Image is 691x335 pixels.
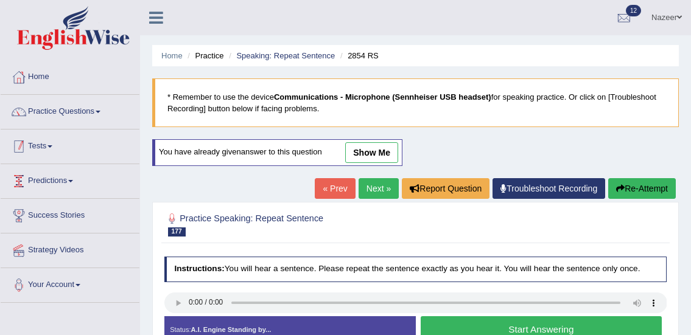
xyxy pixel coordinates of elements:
a: Troubleshoot Recording [493,178,605,199]
a: Home [1,60,139,91]
button: Re-Attempt [608,178,676,199]
blockquote: * Remember to use the device for speaking practice. Or click on [Troubleshoot Recording] button b... [152,78,679,127]
li: Practice [184,50,223,61]
b: Instructions: [174,264,224,273]
a: show me [345,142,398,163]
a: Tests [1,130,139,160]
b: Communications - Microphone (Sennheiser USB headset) [274,92,491,102]
span: 12 [626,5,641,16]
span: 177 [168,227,186,237]
a: Home [161,51,183,60]
a: Next » [359,178,399,199]
div: You have already given answer to this question [152,139,402,166]
strong: A.I. Engine Standing by... [191,326,272,333]
h2: Practice Speaking: Repeat Sentence [164,211,476,237]
a: Predictions [1,164,139,195]
a: Success Stories [1,199,139,229]
h4: You will hear a sentence. Please repeat the sentence exactly as you hear it. You will hear the se... [164,257,667,282]
a: « Prev [315,178,355,199]
li: 2854 RS [337,50,379,61]
a: Your Account [1,268,139,299]
a: Speaking: Repeat Sentence [236,51,335,60]
button: Report Question [402,178,489,199]
a: Practice Questions [1,95,139,125]
a: Strategy Videos [1,233,139,264]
